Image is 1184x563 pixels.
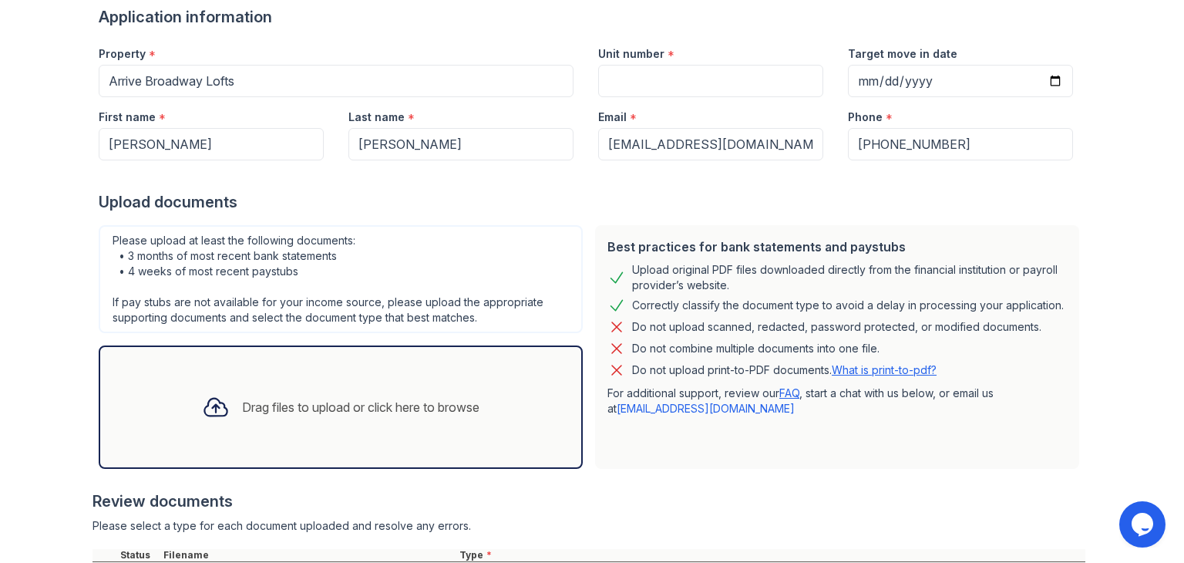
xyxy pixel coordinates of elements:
div: Do not upload scanned, redacted, password protected, or modified documents. [632,318,1041,336]
div: Correctly classify the document type to avoid a delay in processing your application. [632,296,1064,315]
div: Upload documents [99,191,1085,213]
iframe: chat widget [1119,501,1169,548]
div: Application information [99,6,1085,28]
a: [EMAIL_ADDRESS][DOMAIN_NAME] [617,402,795,415]
div: Filename [160,549,456,561]
div: Please upload at least the following documents: • 3 months of most recent bank statements • 4 wee... [99,225,583,333]
label: Phone [848,110,883,125]
div: Status [117,549,160,561]
div: Review documents [92,491,1085,512]
a: FAQ [779,386,799,399]
div: Upload original PDF files downloaded directly from the financial institution or payroll provider’... [632,262,1067,293]
label: Last name [348,110,405,125]
a: What is print-to-pdf? [832,363,937,376]
p: Do not upload print-to-PDF documents. [632,362,937,378]
div: Please select a type for each document uploaded and resolve any errors. [92,518,1085,534]
div: Type [456,549,1085,561]
div: Do not combine multiple documents into one file. [632,339,880,358]
label: Property [99,46,146,62]
div: Drag files to upload or click here to browse [242,398,479,416]
div: Best practices for bank statements and paystubs [607,238,1067,256]
label: First name [99,110,156,125]
label: Email [598,110,627,125]
label: Unit number [598,46,664,62]
p: For additional support, review our , start a chat with us below, or email us at [607,386,1067,416]
label: Target move in date [848,46,957,62]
